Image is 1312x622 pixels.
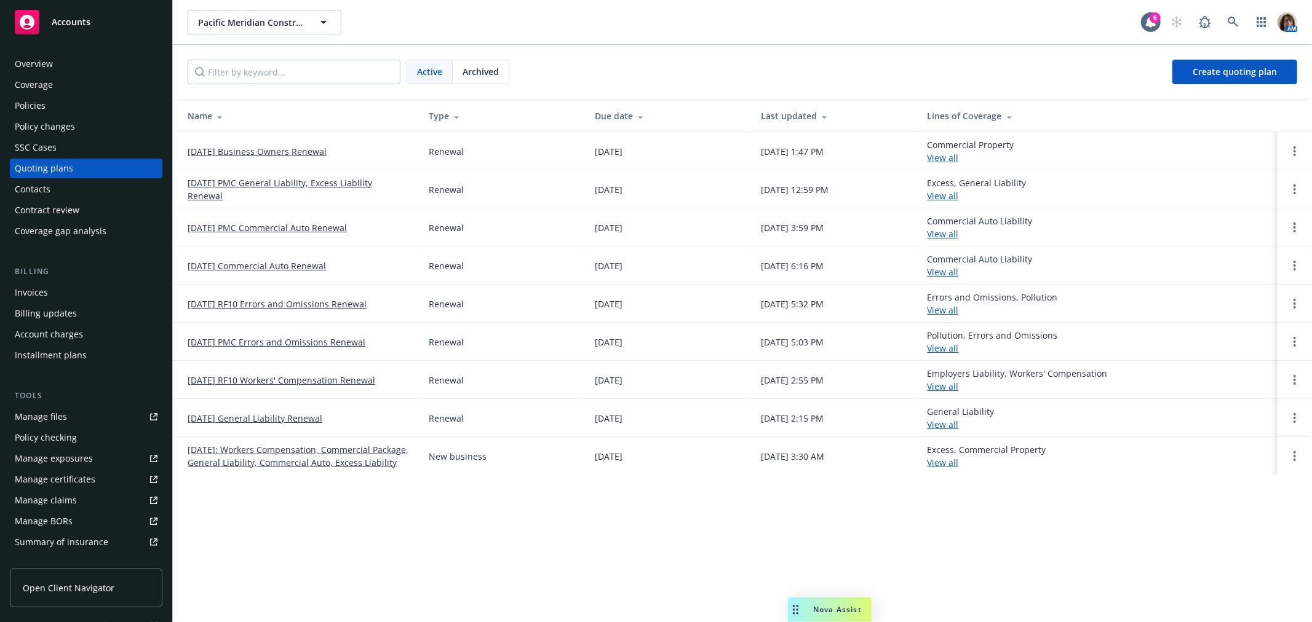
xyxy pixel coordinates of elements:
[595,183,622,196] div: [DATE]
[10,304,162,323] a: Billing updates
[15,428,77,447] div: Policy checking
[788,597,803,622] div: Drag to move
[1287,258,1302,273] a: Open options
[10,5,162,39] a: Accounts
[761,412,824,425] div: [DATE] 2:15 PM
[10,266,162,278] div: Billing
[10,179,162,199] a: Contacts
[1150,10,1161,22] div: 6
[429,183,464,196] div: Renewal
[1249,10,1274,34] a: Switch app
[761,259,824,272] div: [DATE] 6:16 PM
[15,449,93,468] div: Manage exposures
[10,532,162,552] a: Summary of insurance
[429,145,464,158] div: Renewal
[10,325,162,344] a: Account charges
[10,428,162,447] a: Policy checking
[429,412,464,425] div: Renewal
[188,443,409,469] a: [DATE]: Workers Compensation, Commercial Package, General Liability, Commercial Auto, Excess Liab...
[928,138,1014,164] div: Commercial Property
[10,407,162,427] a: Manage files
[1287,296,1302,311] a: Open options
[10,390,162,402] div: Tools
[15,117,75,136] div: Policy changes
[595,259,622,272] div: [DATE]
[595,297,622,310] div: [DATE]
[15,179,50,199] div: Contacts
[10,200,162,220] a: Contract review
[15,470,95,489] div: Manage certificates
[417,65,442,78] span: Active
[10,221,162,241] a: Coverage gap analysis
[928,329,1058,355] div: Pollution, Errors and Omissions
[1287,411,1302,425] a: Open options
[1287,334,1302,349] a: Open options
[429,374,464,387] div: Renewal
[1221,10,1246,34] a: Search
[595,412,622,425] div: [DATE]
[10,490,162,510] a: Manage claims
[429,450,487,463] div: New business
[10,138,162,157] a: SSC Cases
[15,490,77,510] div: Manage claims
[188,176,409,202] a: [DATE] PMC General Liability, Excess Liability Renewal
[761,336,824,348] div: [DATE] 5:03 PM
[10,283,162,302] a: Invoices
[188,374,375,387] a: [DATE] RF10 Workers' Compensation Renewal
[928,405,995,431] div: General Liability
[15,200,79,220] div: Contract review
[429,259,464,272] div: Renewal
[188,109,409,122] div: Name
[1193,10,1217,34] a: Report a Bug
[15,345,87,365] div: Installment plans
[188,412,322,425] a: [DATE] General Liability Renewal
[928,109,1268,122] div: Lines of Coverage
[15,54,53,74] div: Overview
[10,449,162,468] a: Manage exposures
[429,297,464,310] div: Renewal
[813,604,862,615] span: Nova Assist
[928,228,959,240] a: View all
[15,532,108,552] div: Summary of insurance
[15,75,53,95] div: Coverage
[595,145,622,158] div: [DATE]
[595,374,622,387] div: [DATE]
[10,96,162,116] a: Policies
[463,65,499,78] span: Archived
[928,190,959,202] a: View all
[788,597,872,622] button: Nova Assist
[928,443,1046,469] div: Excess, Commercial Property
[928,457,959,468] a: View all
[761,450,824,463] div: [DATE] 3:30 AM
[1164,10,1189,34] a: Start snowing
[595,450,622,463] div: [DATE]
[1287,220,1302,235] a: Open options
[52,17,90,27] span: Accounts
[15,221,106,241] div: Coverage gap analysis
[1172,60,1297,84] a: Create quoting plan
[928,253,1033,278] div: Commercial Auto Liability
[928,291,1058,317] div: Errors and Omissions, Pollution
[1287,372,1302,387] a: Open options
[188,297,367,310] a: [DATE] RF10 Errors and Omissions Renewal
[928,419,959,430] a: View all
[188,145,327,158] a: [DATE] Business Owners Renewal
[10,54,162,74] a: Overview
[429,109,575,122] div: Type
[928,342,959,354] a: View all
[15,96,46,116] div: Policies
[15,283,48,302] div: Invoices
[10,75,162,95] a: Coverage
[198,16,304,29] span: Pacific Meridian Construction, Inc. & RF10 Inspections, Inc.
[10,553,162,573] a: Policy AI ingestions
[15,304,77,323] div: Billing updates
[10,117,162,136] a: Policy changes
[928,304,959,316] a: View all
[761,183,829,196] div: [DATE] 12:59 PM
[188,221,347,234] a: [DATE] PMC Commercial Auto Renewal
[23,581,114,594] span: Open Client Navigator
[1193,66,1277,77] span: Create quoting plan
[10,470,162,489] a: Manage certificates
[595,221,622,234] div: [DATE]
